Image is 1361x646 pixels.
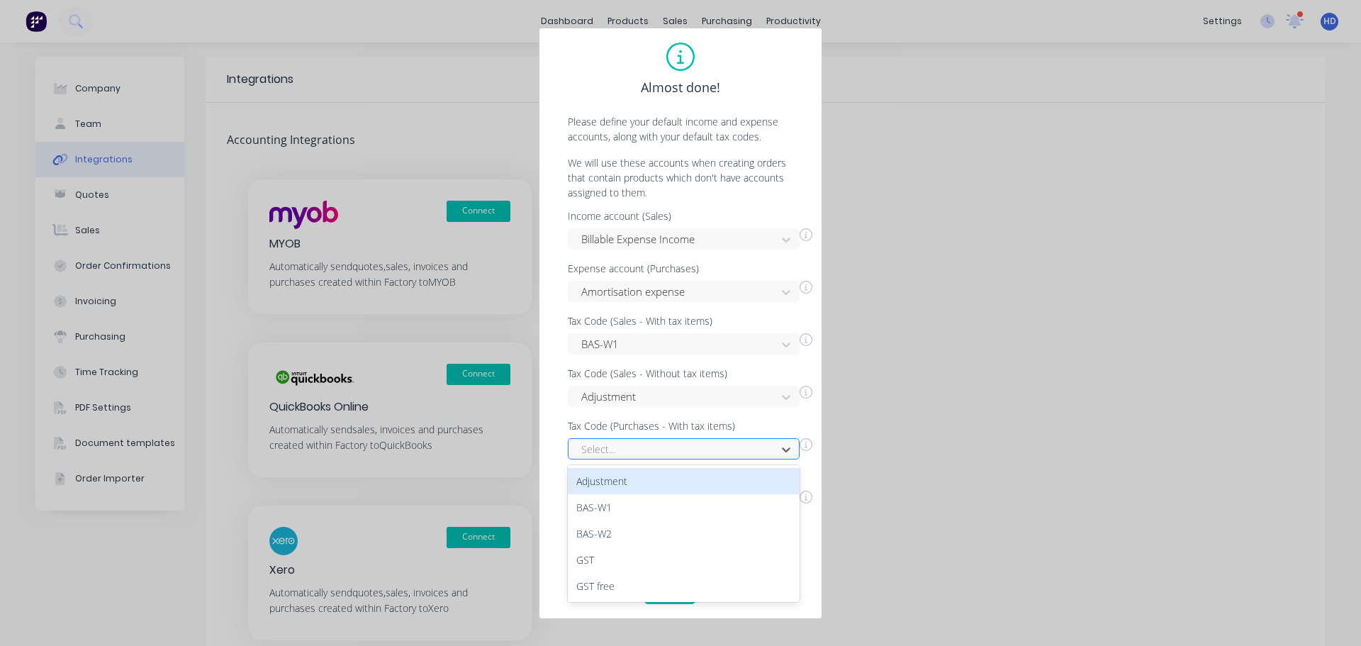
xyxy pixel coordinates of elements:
div: Tax Code (Purchases - With tax items) [568,421,812,431]
p: Please define your default income and expense accounts, along with your default tax codes. [554,114,807,144]
div: Tax Code (Sales - With tax items) [568,316,812,326]
div: Tax Code (Sales - Without tax items) [568,369,812,379]
div: Adjustment [568,468,800,494]
div: GST [568,547,800,573]
div: Income account (Sales) [568,211,812,221]
p: We will use these accounts when creating orders that contain products which don't have accounts a... [554,155,807,200]
div: BAS-W2 [568,520,800,547]
div: Expense account (Purchases) [568,264,812,274]
div: GST free exports [568,599,800,625]
div: BAS-W1 [568,494,800,520]
span: Almost done! [641,78,720,97]
div: GST free [568,573,800,599]
img: Factory [26,11,47,32]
